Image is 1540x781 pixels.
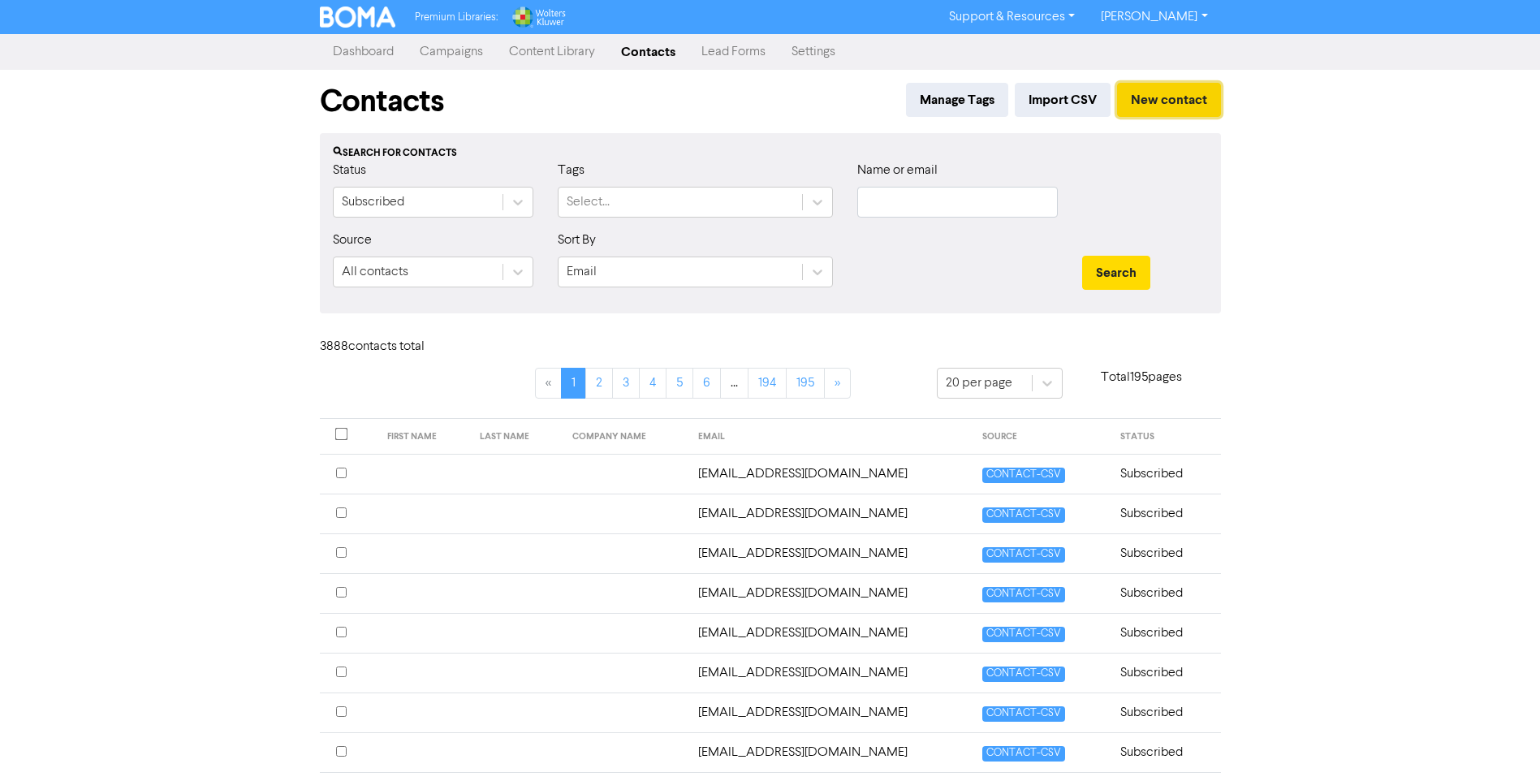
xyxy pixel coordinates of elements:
[1111,533,1221,573] td: Subscribed
[973,419,1111,455] th: SOURCE
[320,83,444,120] h1: Contacts
[857,161,938,180] label: Name or email
[415,12,498,23] span: Premium Libraries:
[936,4,1088,30] a: Support & Resources
[1015,83,1111,117] button: Import CSV
[333,146,1208,161] div: Search for contacts
[692,368,721,399] a: Page 6
[779,36,848,68] a: Settings
[688,732,973,772] td: 88seamac@gmail.com
[333,161,366,180] label: Status
[1117,83,1221,117] button: New contact
[407,36,496,68] a: Campaigns
[1111,693,1221,732] td: Subscribed
[982,667,1065,682] span: CONTACT-CSV
[377,419,470,455] th: FIRST NAME
[982,706,1065,722] span: CONTACT-CSV
[688,653,973,693] td: 3wainuistreet@gmail.com
[688,419,973,455] th: EMAIL
[561,368,586,399] a: Page 1 is your current page
[688,454,973,494] td: 007upholstery@gmail.com
[982,547,1065,563] span: CONTACT-CSV
[320,36,407,68] a: Dashboard
[496,36,608,68] a: Content Library
[320,339,450,355] h6: 3888 contact s total
[906,83,1008,117] button: Manage Tags
[1111,419,1221,455] th: STATUS
[982,507,1065,523] span: CONTACT-CSV
[320,6,396,28] img: BOMA Logo
[585,368,613,399] a: Page 2
[567,192,610,212] div: Select...
[342,192,404,212] div: Subscribed
[612,368,640,399] a: Page 3
[470,419,563,455] th: LAST NAME
[342,262,408,282] div: All contacts
[748,368,787,399] a: Page 194
[688,693,973,732] td: 417jenny@gmail.com
[608,36,688,68] a: Contacts
[1111,454,1221,494] td: Subscribed
[333,231,372,250] label: Source
[1459,703,1540,781] iframe: Chat Widget
[1063,368,1221,387] p: Total 195 pages
[666,368,693,399] a: Page 5
[558,231,596,250] label: Sort By
[688,36,779,68] a: Lead Forms
[1111,613,1221,653] td: Subscribed
[982,587,1065,602] span: CONTACT-CSV
[511,6,566,28] img: Wolters Kluwer
[982,468,1065,483] span: CONTACT-CSV
[946,373,1012,393] div: 20 per page
[1111,653,1221,693] td: Subscribed
[688,494,973,533] td: 150govan@gmail.com
[1082,256,1150,290] button: Search
[982,746,1065,762] span: CONTACT-CSV
[1111,732,1221,772] td: Subscribed
[982,627,1065,642] span: CONTACT-CSV
[824,368,851,399] a: »
[563,419,688,455] th: COMPANY NAME
[688,533,973,573] td: 1686robkelly@gmail.com
[567,262,597,282] div: Email
[786,368,825,399] a: Page 195
[1088,4,1220,30] a: [PERSON_NAME]
[1111,494,1221,533] td: Subscribed
[688,613,973,653] td: 2letgo@gmail.com
[639,368,666,399] a: Page 4
[688,573,973,613] td: 2358jc@gmail.com
[1111,573,1221,613] td: Subscribed
[558,161,585,180] label: Tags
